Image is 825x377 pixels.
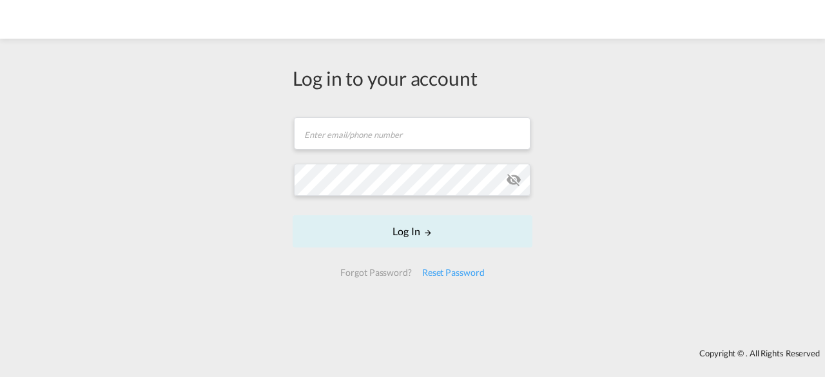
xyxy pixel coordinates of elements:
[293,215,532,247] button: LOGIN
[417,261,490,284] div: Reset Password
[294,117,530,150] input: Enter email/phone number
[335,261,416,284] div: Forgot Password?
[506,172,521,188] md-icon: icon-eye-off
[293,64,532,92] div: Log in to your account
